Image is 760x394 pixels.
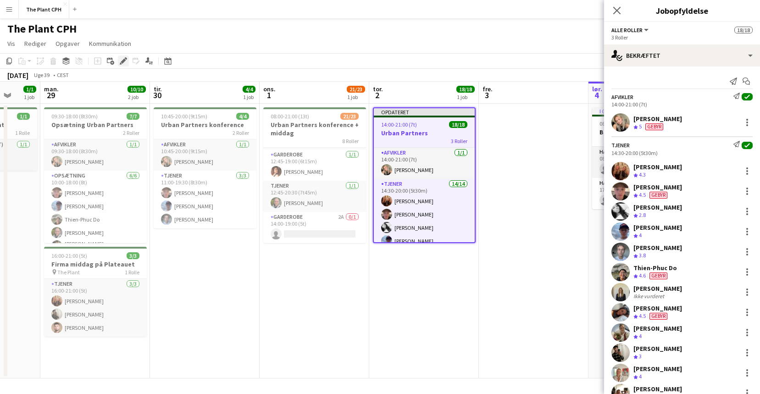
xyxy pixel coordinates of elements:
[639,312,646,319] span: 4.5
[30,72,53,78] span: Uge 39
[154,139,256,171] app-card-role: Afvikler1/110:45-20:00 (9t15m)[PERSON_NAME]
[154,107,256,228] app-job-card: 10:45-20:00 (9t15m)4/4Urban Partners konference2 RollerAfvikler1/110:45-20:00 (9t15m)[PERSON_NAME...
[611,27,650,33] button: Alle roller
[51,113,98,120] span: 09:30-18:00 (8t30m)
[483,85,493,93] span: fre.
[457,94,474,100] div: 1 job
[381,121,417,128] span: 14:00-21:00 (7t)
[633,183,682,191] div: [PERSON_NAME]
[649,313,667,320] span: Gebyr
[374,179,475,383] app-card-role: Tjener14/1414:30-20:00 (5t30m)[PERSON_NAME][PERSON_NAME][PERSON_NAME][PERSON_NAME]
[639,333,642,339] span: 4
[633,264,677,272] div: Thien-Phuc Do
[262,90,276,100] span: 1
[451,138,467,144] span: 3 Roller
[639,353,642,360] span: 3
[44,139,147,171] app-card-role: Afvikler1/109:30-18:00 (8t30m)[PERSON_NAME]
[592,85,602,93] span: lør.
[128,86,146,93] span: 10/10
[44,247,147,337] app-job-card: 16:00-21:00 (5t)3/3Firma middag på Plateauet The Plant1 RolleTjener3/316:00-21:00 (5t)[PERSON_NAM...
[633,344,682,353] div: [PERSON_NAME]
[592,107,695,115] div: I gang
[123,129,139,136] span: 2 Roller
[24,94,36,100] div: 1 job
[21,38,50,50] a: Rediger
[44,171,147,271] app-card-role: Opsætning6/610:00-18:00 (8t)[PERSON_NAME][PERSON_NAME]Thien-Phuc Do[PERSON_NAME][PERSON_NAME][GEO...
[152,90,162,100] span: 30
[57,72,69,78] div: CEST
[128,94,145,100] div: 2 job
[52,38,83,50] a: Opgaver
[639,191,646,198] span: 4.5
[592,107,695,209] app-job-card: I gang08:30-00:00 (15t30m) (Sun)0/2Brandvagt2 RollerHal & brandvagt0/108:30-17:00 (8t30m) Hal & b...
[15,129,30,136] span: 1 Rolle
[85,38,135,50] a: Kommunikation
[611,101,753,108] div: 14:00-21:00 (7t)
[154,85,162,93] span: tir.
[263,181,366,212] app-card-role: Tjener1/112:45-20:30 (7t45m)[PERSON_NAME]
[374,108,475,116] div: Opdateret
[633,223,682,232] div: [PERSON_NAME]
[43,90,59,100] span: 29
[649,192,667,199] span: Gebyr
[644,123,665,131] div: Teamet har forskellige gebyrer end i rollen
[611,94,633,100] div: Afvikler
[342,138,359,144] span: 8 Roller
[633,115,682,123] div: [PERSON_NAME]
[161,113,207,120] span: 10:45-20:00 (9t15m)
[734,27,753,33] span: 18/18
[649,272,667,279] span: Gebyr
[639,171,646,178] span: 4.3
[263,85,276,93] span: ons.
[639,272,646,279] span: 4.6
[125,269,139,276] span: 1 Rolle
[51,252,87,259] span: 16:00-21:00 (5t)
[592,178,695,209] app-card-role: Hal & brandvagt0/117:00-00:00 (7t)
[23,86,36,93] span: 1/1
[44,260,147,268] h3: Firma middag på Plateauet
[373,107,476,243] app-job-card: Opdateret14:00-21:00 (7t)18/18Urban Partners3 RollerAfvikler1/114:00-21:00 (7t)[PERSON_NAME]Tjene...
[263,121,366,137] h3: Urban Partners konference + middag
[236,113,249,120] span: 4/4
[44,121,147,129] h3: Opsætning Urban Partners
[372,90,383,100] span: 2
[592,147,695,178] app-card-role: Hal & brandvagt0/108:30-17:00 (8t30m)
[592,128,695,136] h3: Brandvagt
[340,113,359,120] span: 21/23
[44,85,59,93] span: man.
[347,86,365,93] span: 21/23
[233,129,249,136] span: 2 Roller
[271,113,309,120] span: 08:00-21:00 (13t)
[456,86,475,93] span: 18/18
[374,129,475,137] h3: Urban Partners
[263,107,366,243] app-job-card: 08:00-21:00 (13t)21/23Urban Partners konference + middag8 Roller[PERSON_NAME][PERSON_NAME] Garder...
[633,304,682,312] div: [PERSON_NAME]
[648,312,669,320] div: Teamet har forskellige gebyrer end i rollen
[19,0,69,18] button: The Plant CPH
[89,39,131,48] span: Kommunikation
[645,123,663,130] span: Gebyr
[633,293,666,300] div: Ikke vurderet
[373,85,383,93] span: tor.
[633,385,682,393] div: [PERSON_NAME]
[604,5,760,17] h3: Jobopfyldelse
[611,27,643,33] span: Alle roller
[481,90,493,100] span: 3
[263,150,366,181] app-card-role: Garderobe1/112:45-19:00 (6t15m)[PERSON_NAME]
[243,86,255,93] span: 4/4
[263,212,366,243] app-card-role: Garderobe2A0/114:00-19:00 (5t)
[633,365,682,373] div: [PERSON_NAME]
[7,22,77,36] h1: The Plant CPH
[648,191,669,199] div: Teamet har forskellige gebyrer end i rollen
[44,107,147,243] app-job-card: 09:30-18:00 (8t30m)7/7Opsætning Urban Partners2 RollerAfvikler1/109:30-18:00 (8t30m)[PERSON_NAME]...
[374,148,475,179] app-card-role: Afvikler1/114:00-21:00 (7t)[PERSON_NAME]
[243,94,255,100] div: 1 job
[639,211,646,218] span: 2.8
[154,171,256,228] app-card-role: Tjener3/311:00-19:30 (8t30m)[PERSON_NAME][PERSON_NAME][PERSON_NAME]
[604,44,760,67] div: Bekræftet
